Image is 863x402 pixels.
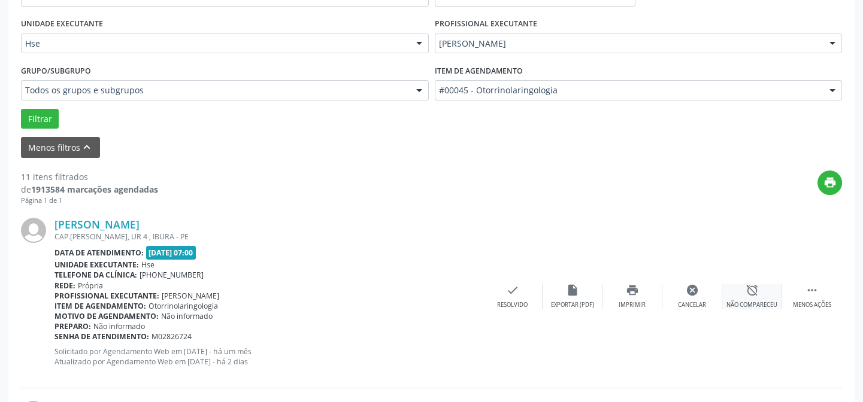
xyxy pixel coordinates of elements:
[21,15,103,33] label: UNIDADE EXECUTANTE
[566,284,579,297] i: insert_drive_file
[823,176,837,189] i: print
[161,311,213,321] span: Não informado
[21,196,158,206] div: Página 1 de 1
[31,184,158,195] strong: 1913584 marcações agendadas
[21,183,158,196] div: de
[21,137,100,158] button: Menos filtroskeyboard_arrow_up
[93,321,145,331] span: Não informado
[54,301,146,311] b: Item de agendamento:
[162,291,219,301] span: [PERSON_NAME]
[619,301,646,309] div: Imprimir
[439,84,818,96] span: #00045 - Otorrinolaringologia
[678,301,706,309] div: Cancelar
[78,281,103,291] span: Própria
[817,170,842,195] button: print
[149,301,218,311] span: Otorrinolaringologia
[146,246,196,260] span: [DATE] 07:00
[746,284,759,297] i: alarm_off
[54,331,149,342] b: Senha de atendimento:
[439,38,818,50] span: [PERSON_NAME]
[793,301,831,309] div: Menos ações
[54,218,140,231] a: [PERSON_NAME]
[435,15,537,33] label: PROFISSIONAL EXECUTANTE
[25,38,404,50] span: Hse
[54,291,159,301] b: Profissional executante:
[54,346,483,367] p: Solicitado por Agendamento Web em [DATE] - há um mês Atualizado por Agendamento Web em [DATE] - h...
[54,270,137,280] b: Telefone da clínica:
[21,109,59,129] button: Filtrar
[726,301,777,309] div: Não compareceu
[54,321,91,331] b: Preparo:
[152,331,192,342] span: M02826724
[551,301,594,309] div: Exportar (PDF)
[25,84,404,96] span: Todos os grupos e subgrupos
[54,248,144,258] b: Data de atendimento:
[21,170,158,183] div: 11 itens filtrados
[21,62,91,80] label: Grupo/Subgrupo
[686,284,699,297] i: cancel
[506,284,519,297] i: check
[626,284,639,297] i: print
[54,260,139,270] b: Unidade executante:
[435,62,523,80] label: Item de agendamento
[806,284,819,297] i: 
[80,141,93,154] i: keyboard_arrow_up
[21,218,46,243] img: img
[54,281,75,291] b: Rede:
[141,260,155,270] span: Hse
[54,311,159,321] b: Motivo de agendamento:
[140,270,204,280] span: [PHONE_NUMBER]
[54,232,483,242] div: CAP.[PERSON_NAME], UR 4 , IBURA - PE
[497,301,528,309] div: Resolvido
